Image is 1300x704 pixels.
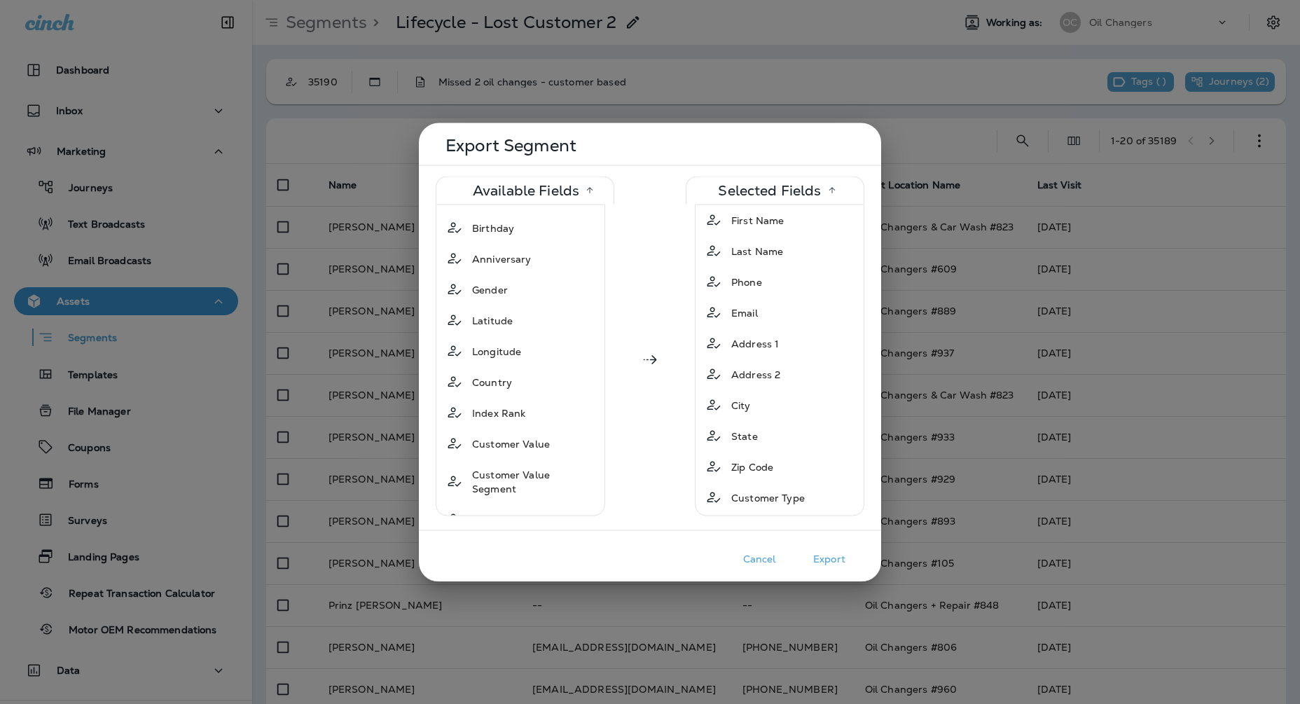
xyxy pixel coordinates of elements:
span: Longitude [472,344,521,358]
span: Customer Value [472,436,550,450]
span: Country [472,375,512,389]
span: Index Rank [472,406,525,420]
button: Cancel [724,548,794,570]
span: Email [731,305,758,319]
span: State [731,429,758,443]
span: Anniversary [472,251,532,265]
span: Visit Trend Days [472,512,551,526]
span: Birthday [472,221,514,235]
button: Sort by name [579,179,600,200]
span: Zip Code [731,460,773,474]
button: Export [794,548,864,570]
p: Available Fields [473,184,579,195]
span: City [731,398,751,412]
span: Latitude [472,313,513,327]
span: Phone [731,275,762,289]
button: Sort by name [822,179,843,200]
span: Address 2 [731,367,780,381]
span: Customer Type [731,490,805,504]
span: Address 1 [731,336,779,350]
span: First Name [731,213,784,227]
span: Customer Value Segment [472,467,596,495]
p: Export Segment [445,139,859,151]
span: Gender [472,282,508,296]
p: Selected Fields [718,184,821,195]
span: Last Name [731,244,783,258]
